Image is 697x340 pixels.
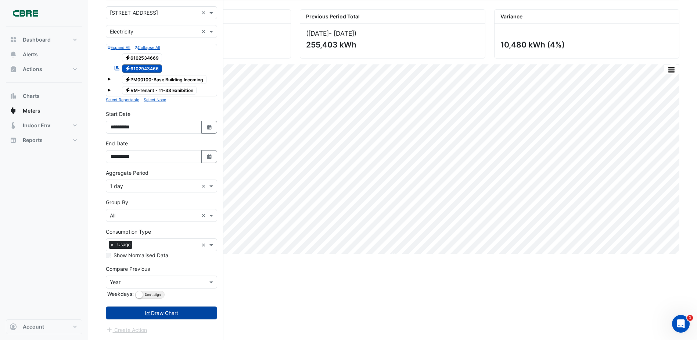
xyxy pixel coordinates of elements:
[106,228,151,235] label: Consumption Type
[6,118,82,133] button: Indoor Env
[500,40,672,49] div: 10,480 kWh (4%)
[6,62,82,77] button: Actions
[6,133,82,148] button: Reports
[664,65,679,74] button: More Options
[125,88,130,93] fa-icon: Electricity
[306,40,477,49] div: 255,403 kWh
[10,92,17,100] app-icon: Charts
[109,241,115,248] span: ×
[125,77,130,82] fa-icon: Electricity
[206,153,213,160] fa-icon: Select Date
[135,44,160,51] button: Collapse All
[122,75,207,84] span: PM00100-Base Building Incoming
[306,29,479,37] div: ([DATE] )
[114,65,121,71] fa-icon: Reportable
[125,66,130,71] fa-icon: Electricity
[201,182,208,190] span: Clear
[6,319,82,334] button: Account
[201,28,208,35] span: Clear
[135,45,160,50] small: Collapse All
[108,44,130,51] button: Expand All
[115,241,132,248] span: Usage
[23,92,40,100] span: Charts
[10,137,17,144] app-icon: Reports
[10,107,17,114] app-icon: Meters
[495,10,679,24] div: Variance
[6,32,82,47] button: Dashboard
[144,96,166,103] button: Select None
[106,290,134,298] label: Weekdays:
[10,36,17,43] app-icon: Dashboard
[125,55,130,60] fa-icon: Electricity
[106,169,148,177] label: Aggregate Period
[106,96,139,103] button: Select Reportable
[329,29,354,37] span: - [DATE]
[106,307,217,319] button: Draw Chart
[106,198,128,206] label: Group By
[106,139,128,147] label: End Date
[10,65,17,73] app-icon: Actions
[23,36,51,43] span: Dashboard
[6,89,82,103] button: Charts
[206,124,213,130] fa-icon: Select Date
[122,64,162,73] span: 6102943466
[300,10,485,24] div: Previous Period Total
[23,122,50,129] span: Indoor Env
[106,326,147,332] app-escalated-ticket-create-button: Please draw the charts first
[108,45,130,50] small: Expand All
[201,9,208,17] span: Clear
[201,212,208,219] span: Clear
[23,51,38,58] span: Alerts
[672,315,690,333] iframe: Intercom live chat
[6,47,82,62] button: Alerts
[10,122,17,129] app-icon: Indoor Env
[9,6,42,21] img: Company Logo
[106,265,150,273] label: Compare Previous
[106,110,130,118] label: Start Date
[122,53,162,62] span: 6102534669
[687,315,693,321] span: 1
[144,98,166,102] small: Select None
[10,51,17,58] app-icon: Alerts
[23,65,42,73] span: Actions
[23,323,44,330] span: Account
[106,98,139,102] small: Select Reportable
[122,86,197,95] span: VM-Tenant - 11-33 Exhibition
[23,137,43,144] span: Reports
[6,103,82,118] button: Meters
[23,107,40,114] span: Meters
[201,241,208,249] span: Clear
[114,251,168,259] label: Show Normalised Data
